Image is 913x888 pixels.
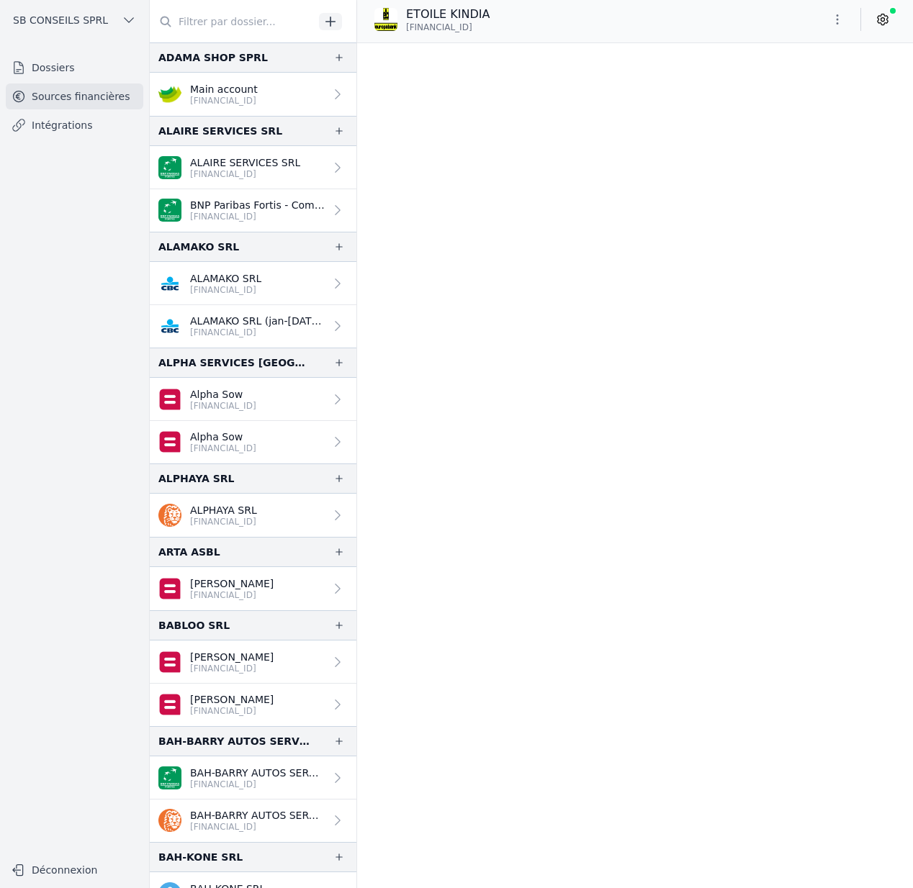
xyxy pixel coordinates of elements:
a: ALAMAKO SRL (jan-[DATE]) [FINANCIAL_ID] [150,305,356,348]
p: [FINANCIAL_ID] [190,589,274,601]
p: [FINANCIAL_ID] [190,705,274,717]
div: BAH-BARRY AUTOS SERVICES BVBA [158,733,310,750]
a: Intégrations [6,112,143,138]
img: BNP_BE_BUSINESS_GEBABEBB.png [158,766,181,789]
a: [PERSON_NAME] [FINANCIAL_ID] [150,640,356,684]
p: [FINANCIAL_ID] [190,327,325,338]
div: BAH-KONE SRL [158,848,243,866]
a: Dossiers [6,55,143,81]
div: ALPHAYA SRL [158,470,235,487]
p: [FINANCIAL_ID] [190,821,325,833]
p: [FINANCIAL_ID] [190,779,325,790]
a: Sources financières [6,83,143,109]
img: ing.png [158,504,181,527]
a: [PERSON_NAME] [FINANCIAL_ID] [150,567,356,610]
a: BNP Paribas Fortis - Compte d'épargne [FINANCIAL_ID] [150,189,356,232]
img: belfius-1.png [158,651,181,674]
div: ALPHA SERVICES [GEOGRAPHIC_DATA] SPRL [158,354,310,371]
div: BABLOO SRL [158,617,230,634]
p: [FINANCIAL_ID] [190,516,257,527]
a: Alpha Sow [FINANCIAL_ID] [150,378,356,421]
img: BNP_BE_BUSINESS_GEBABEBB.png [158,156,181,179]
p: ALAIRE SERVICES SRL [190,155,300,170]
img: belfius-1.png [158,693,181,716]
div: ALAMAKO SRL [158,238,239,255]
p: Alpha Sow [190,430,256,444]
a: ALAMAKO SRL [FINANCIAL_ID] [150,262,356,305]
p: [FINANCIAL_ID] [190,443,256,454]
img: belfius-1.png [158,388,181,411]
img: crelan.png [158,83,181,106]
p: [FINANCIAL_ID] [190,663,274,674]
span: [FINANCIAL_ID] [406,22,472,33]
a: Alpha Sow [FINANCIAL_ID] [150,421,356,463]
img: belfius-1.png [158,430,181,453]
img: belfius-1.png [158,577,181,600]
input: Filtrer par dossier... [150,9,314,35]
div: ARTA ASBL [158,543,220,561]
p: [FINANCIAL_ID] [190,168,300,180]
a: [PERSON_NAME] [FINANCIAL_ID] [150,684,356,726]
p: [FINANCIAL_ID] [190,95,258,107]
a: ALAIRE SERVICES SRL [FINANCIAL_ID] [150,146,356,189]
p: Alpha Sow [190,387,256,402]
p: ETOILE KINDIA [406,6,490,23]
a: BAH-BARRY AUTOS SERVICES SPRL [FINANCIAL_ID] [150,799,356,842]
img: EUROPA_BANK_EURBBE99XXX.png [374,8,397,31]
p: [PERSON_NAME] [190,576,274,591]
p: [FINANCIAL_ID] [190,284,261,296]
p: [PERSON_NAME] [190,650,274,664]
p: BAH-BARRY AUTOS SERVICES SPRL [190,808,325,823]
p: ALAMAKO SRL [190,271,261,286]
img: CBC_CREGBEBB.png [158,272,181,295]
div: ADAMA SHOP SPRL [158,49,268,66]
p: Main account [190,82,258,96]
p: [FINANCIAL_ID] [190,400,256,412]
p: BNP Paribas Fortis - Compte d'épargne [190,198,325,212]
p: ALAMAKO SRL (jan-[DATE]) [190,314,325,328]
div: ALAIRE SERVICES SRL [158,122,282,140]
button: Déconnexion [6,858,143,882]
p: [FINANCIAL_ID] [190,211,325,222]
img: BNP_BE_BUSINESS_GEBABEBB.png [158,199,181,222]
img: CBC_CREGBEBB.png [158,314,181,337]
a: ALPHAYA SRL [FINANCIAL_ID] [150,494,356,537]
a: BAH-BARRY AUTOS SERVICES B [FINANCIAL_ID] [150,756,356,799]
span: SB CONSEILS SPRL [13,13,108,27]
p: BAH-BARRY AUTOS SERVICES B [190,766,325,780]
p: ALPHAYA SRL [190,503,257,517]
button: SB CONSEILS SPRL [6,9,143,32]
p: [PERSON_NAME] [190,692,274,707]
a: Main account [FINANCIAL_ID] [150,73,356,116]
img: ing.png [158,809,181,832]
